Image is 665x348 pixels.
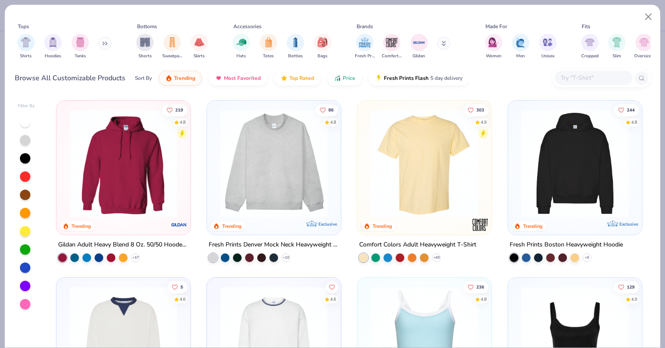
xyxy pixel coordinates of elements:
span: Shorts [138,53,152,59]
span: + 9 [585,255,589,260]
span: Slim [613,53,621,59]
span: Shirts [20,53,32,59]
button: Like [614,281,639,293]
span: Top Rated [289,75,314,82]
div: filter for Oversized [634,34,654,59]
div: Fits [582,23,590,30]
div: Sort By [135,74,152,82]
img: Totes Image [264,37,273,47]
button: Like [167,281,187,293]
img: Comfort Colors logo [472,216,489,233]
button: filter button [581,34,599,59]
img: Unisex Image [543,37,553,47]
div: filter for Fresh Prints [355,34,375,59]
div: 4.6 [180,296,186,302]
img: Fresh Prints Image [358,36,371,49]
span: Bottles [288,53,303,59]
span: Bags [318,53,328,59]
img: Tanks Image [75,37,85,47]
div: Comfort Colors Adult Heavyweight T-Shirt [359,240,476,250]
span: 5 [180,285,183,289]
img: Hoodies Image [48,37,58,47]
span: + 37 [132,255,139,260]
span: Oversized [634,53,654,59]
span: Comfort Colors [382,53,402,59]
img: trending.gif [165,75,172,82]
div: filter for Shirts [17,34,35,59]
div: Fresh Prints Boston Heavyweight Hoodie [510,240,623,250]
button: Top Rated [274,71,321,85]
button: filter button [17,34,35,59]
button: filter button [162,34,182,59]
span: 86 [328,108,334,112]
img: Shirts Image [21,37,31,47]
button: filter button [72,34,89,59]
img: Oversized Image [639,37,649,47]
span: Fresh Prints [355,53,375,59]
div: filter for Comfort Colors [382,34,402,59]
div: filter for Bottles [287,34,304,59]
button: Like [162,104,187,116]
div: filter for Unisex [539,34,557,59]
button: filter button [539,34,557,59]
span: Unisex [541,53,554,59]
button: filter button [410,34,428,59]
button: filter button [608,34,626,59]
button: Like [463,281,488,293]
img: Gildan logo [170,216,188,233]
div: filter for Women [485,34,502,59]
button: Most Favorited [209,71,267,85]
div: 4.6 [330,296,336,302]
span: Exclusive [619,221,638,227]
div: Brands [357,23,373,30]
img: 91acfc32-fd48-4d6b-bdad-a4c1a30ac3fc [517,109,633,217]
button: filter button [260,34,277,59]
button: filter button [485,34,502,59]
img: f5d85501-0dbb-4ee4-b115-c08fa3845d83 [216,109,332,217]
span: Hats [236,53,246,59]
span: 219 [175,108,183,112]
span: + 10 [283,255,289,260]
div: 4.9 [481,119,487,125]
img: Bags Image [318,37,327,47]
img: Skirts Image [194,37,204,47]
img: Bottles Image [291,37,300,47]
span: 244 [627,108,635,112]
div: 4.8 [180,119,186,125]
div: filter for Skirts [190,34,208,59]
img: Gildan Image [413,36,426,49]
button: Like [614,104,639,116]
div: 4.8 [631,119,637,125]
button: filter button [136,34,154,59]
div: Accessories [233,23,262,30]
span: Women [486,53,501,59]
button: filter button [355,34,375,59]
div: 4.8 [330,119,336,125]
button: filter button [634,34,654,59]
button: filter button [190,34,208,59]
span: Totes [263,53,274,59]
button: Trending [159,71,202,85]
div: Fresh Prints Denver Mock Neck Heavyweight Sweatshirt [209,240,339,250]
span: + 60 [433,255,440,260]
img: Sweatpants Image [167,37,177,47]
img: Slim Image [612,37,622,47]
span: Trending [174,75,195,82]
span: Skirts [193,53,205,59]
button: filter button [44,34,62,59]
span: Most Favorited [224,75,261,82]
div: Gildan Adult Heavy Blend 8 Oz. 50/50 Hooded Sweatshirt [58,240,189,250]
span: Sweatpants [162,53,182,59]
div: filter for Totes [260,34,277,59]
span: Exclusive [318,221,337,227]
div: Bottoms [137,23,157,30]
span: 236 [476,285,484,289]
button: Price [328,71,362,85]
div: filter for Tanks [72,34,89,59]
span: Tanks [75,53,86,59]
button: filter button [314,34,331,59]
img: Hats Image [236,37,246,47]
img: flash.gif [375,75,382,82]
div: filter for Hoodies [44,34,62,59]
img: Comfort Colors Image [385,36,398,49]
